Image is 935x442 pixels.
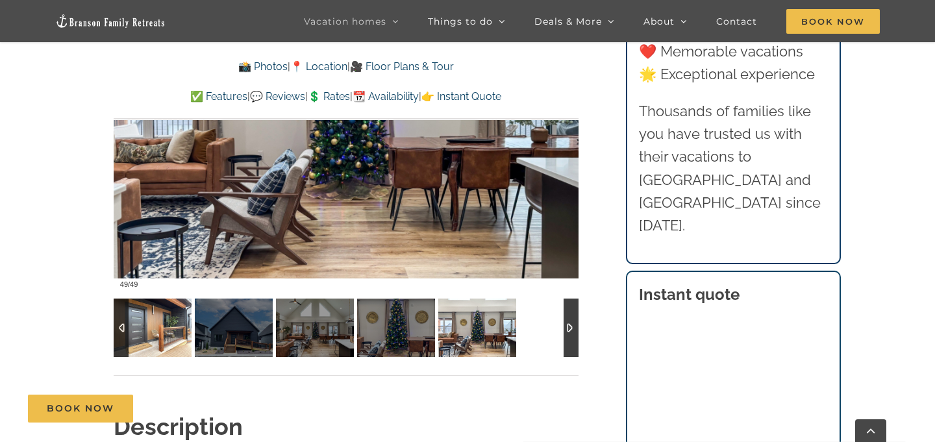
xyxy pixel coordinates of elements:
[428,17,493,26] span: Things to do
[308,90,350,103] a: 💲 Rates
[250,90,305,103] a: 💬 Reviews
[639,18,829,86] p: 🔑 Hand-picked homes ❤️ Memorable vacations 🌟 Exceptional experience
[716,17,757,26] span: Contact
[643,17,675,26] span: About
[195,299,273,357] img: Claymore-Cottage-lake-view-pool-vacation-rental-1104-Edit-scaled.jpg-nggid041370-ngg0dyn-120x90-0...
[28,395,133,423] a: Book Now
[190,90,247,103] a: ✅ Features
[786,9,880,34] span: Book Now
[238,60,288,73] a: 📸 Photos
[639,100,829,237] p: Thousands of families like you have trusted us with their vacations to [GEOGRAPHIC_DATA] and [GEO...
[290,60,347,73] a: 📍 Location
[438,299,516,357] img: Claymore-Cottage-at-Table-Rock-Lake-Branson-Missouri-1402-scaled.jpg-nggid041784-ngg0dyn-120x90-0...
[114,58,579,75] p: | |
[114,299,192,357] img: Claymore-Cottage-lake-view-pool-vacation-rental-1105-scaled.jpg-nggid041341-ngg0dyn-120x90-00f0w0...
[534,17,602,26] span: Deals & More
[357,299,435,357] img: Claymore-Cottage-at-Table-Rock-Lake-Branson-Missouri-1401-scaled.jpg-nggid041783-ngg0dyn-120x90-0...
[276,299,354,357] img: Claymore-Cottage-at-Table-Rock-Lake-Branson-Missouri-1403-scaled.jpg-nggid041785-ngg0dyn-120x90-0...
[114,413,243,440] strong: Description
[421,90,501,103] a: 👉 Instant Quote
[114,88,579,105] p: | | | |
[304,17,386,26] span: Vacation homes
[639,285,740,304] strong: Instant quote
[47,403,114,414] span: Book Now
[55,14,166,29] img: Branson Family Retreats Logo
[353,90,419,103] a: 📆 Availability
[350,60,454,73] a: 🎥 Floor Plans & Tour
